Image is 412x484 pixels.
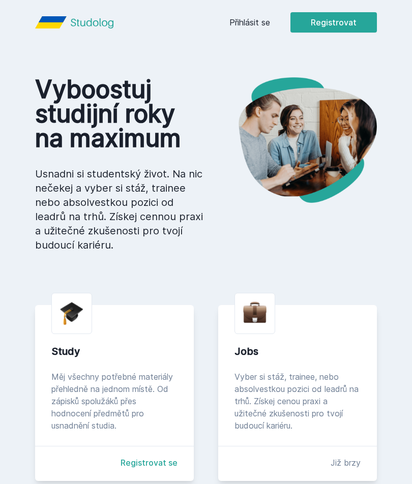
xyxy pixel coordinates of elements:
[229,16,270,28] a: Přihlásit se
[121,457,178,469] a: Registrovat se
[60,301,83,325] img: graduation-cap.png
[234,344,361,358] div: Jobs
[234,371,361,432] div: Vyber si stáž, trainee, nebo absolvestkou pozici od leadrů na trhů. Získej cenou praxi a užitečné...
[51,371,178,432] div: Měj všechny potřebné materiály přehledně na jednom místě. Od zápisků spolužáků přes hodnocení pře...
[35,167,206,252] p: Usnadni si studentský život. Na nic nečekej a vyber si stáž, trainee nebo absolvestkou pozici od ...
[206,77,377,203] img: hero.png
[35,77,206,150] h1: Vyboostuj studijní roky na maximum
[243,299,267,325] img: briefcase.png
[290,12,377,33] button: Registrovat
[51,344,178,358] div: Study
[331,457,361,469] div: Již brzy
